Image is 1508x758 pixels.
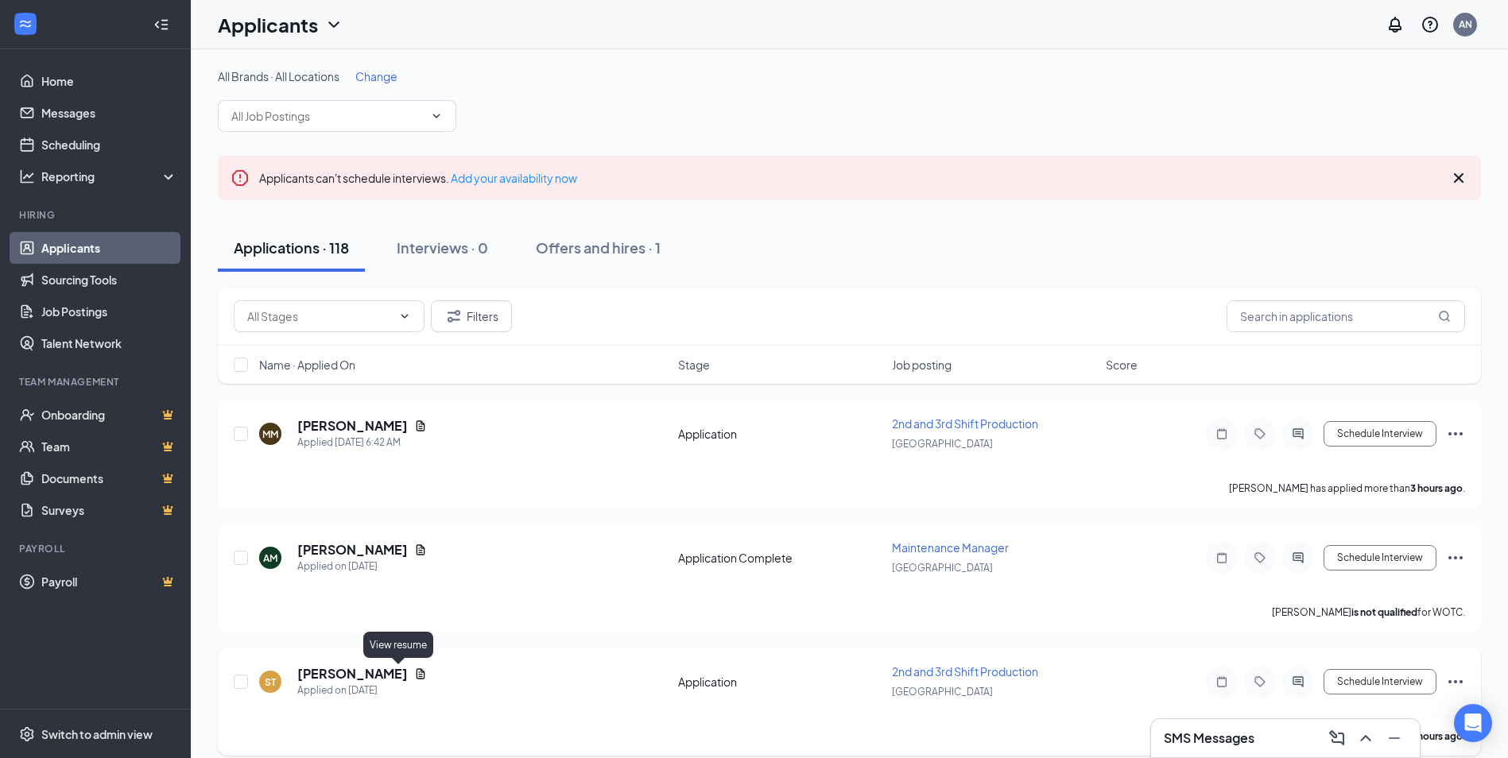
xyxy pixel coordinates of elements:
[1386,15,1405,34] svg: Notifications
[414,420,427,432] svg: Document
[1446,424,1465,443] svg: Ellipses
[1212,551,1231,564] svg: Note
[1421,15,1440,34] svg: QuestionInfo
[1272,605,1465,619] p: [PERSON_NAME] for WOTC.
[444,307,463,326] svg: Filter
[1410,482,1463,494] b: 3 hours ago
[41,97,177,129] a: Messages
[678,357,710,373] span: Stage
[19,375,174,389] div: Team Management
[297,541,408,559] h5: [PERSON_NAME]
[536,238,661,257] div: Offers and hires · 1
[398,310,411,323] svg: ChevronDown
[297,665,408,683] h5: [PERSON_NAME]
[1351,606,1417,618] b: is not qualified
[355,69,397,83] span: Change
[247,307,392,325] input: All Stages
[1356,729,1375,748] svg: ChevronUp
[892,416,1038,431] span: 2nd and 3rd Shift Production
[41,327,177,359] a: Talent Network
[218,11,318,38] h1: Applicants
[297,559,427,574] div: Applied on [DATE]
[41,494,177,526] a: SurveysCrown
[892,664,1038,679] span: 2nd and 3rd Shift Production
[297,435,427,451] div: Applied [DATE] 6:42 AM
[324,15,343,34] svg: ChevronDown
[1459,17,1472,31] div: AN
[19,168,35,184] svg: Analysis
[1446,672,1465,691] svg: Ellipses
[41,264,177,296] a: Sourcing Tools
[892,357,952,373] span: Job posting
[678,426,882,442] div: Application
[1164,729,1254,747] h3: SMS Messages
[19,208,174,222] div: Hiring
[41,726,153,742] div: Switch to admin view
[1289,551,1308,564] svg: ActiveChat
[41,168,178,184] div: Reporting
[259,171,577,185] span: Applicants can't schedule interviews.
[41,129,177,160] a: Scheduling
[1385,729,1404,748] svg: Minimize
[1454,704,1492,742] div: Open Intercom Messenger
[1212,675,1231,688] svg: Note
[1324,725,1350,751] button: ComposeMessage
[892,438,993,450] span: [GEOGRAPHIC_DATA]
[1250,427,1270,440] svg: Tag
[297,417,408,435] h5: [PERSON_NAME]
[41,462,177,494] a: DocumentsCrown
[234,238,349,257] div: Applications · 118
[678,550,882,566] div: Application Complete
[1438,310,1451,323] svg: MagnifyingGlass
[451,171,577,185] a: Add your availability now
[1328,729,1347,748] svg: ComposeMessage
[1405,730,1463,742] b: 17 hours ago
[678,674,882,690] div: Application
[259,357,355,373] span: Name · Applied On
[1382,725,1407,751] button: Minimize
[297,683,427,698] div: Applied on [DATE]
[1324,669,1436,694] button: Schedule Interview
[397,238,488,257] div: Interviews · 0
[262,427,278,441] div: MM
[1229,481,1465,495] p: [PERSON_NAME] has applied more than .
[41,232,177,264] a: Applicants
[1250,675,1270,688] svg: Tag
[1212,427,1231,440] svg: Note
[1289,675,1308,688] svg: ActiveChat
[231,107,424,125] input: All Job Postings
[414,543,427,556] svg: Document
[41,296,177,327] a: Job Postings
[153,17,169,33] svg: Collapse
[41,566,177,598] a: PayrollCrown
[19,542,174,555] div: Payroll
[430,110,443,122] svg: ChevronDown
[1227,300,1465,332] input: Search in applications
[17,16,33,32] svg: WorkstreamLogo
[41,65,177,97] a: Home
[1324,421,1436,447] button: Schedule Interview
[263,551,277,565] div: AM
[41,431,177,462] a: TeamCrown
[1289,427,1308,440] svg: ActiveChat
[265,675,276,689] div: ST
[892,540,1009,555] span: Maintenance Manager
[41,399,177,431] a: OnboardingCrown
[1106,357,1138,373] span: Score
[1446,548,1465,567] svg: Ellipses
[231,168,250,188] svg: Error
[431,300,512,332] button: Filter Filters
[1250,551,1270,564] svg: Tag
[1324,545,1436,570] button: Schedule Interview
[363,632,433,658] div: View resume
[218,69,339,83] span: All Brands · All Locations
[892,562,993,574] span: [GEOGRAPHIC_DATA]
[414,667,427,680] svg: Document
[1449,168,1468,188] svg: Cross
[892,686,993,698] span: [GEOGRAPHIC_DATA]
[19,726,35,742] svg: Settings
[1353,725,1378,751] button: ChevronUp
